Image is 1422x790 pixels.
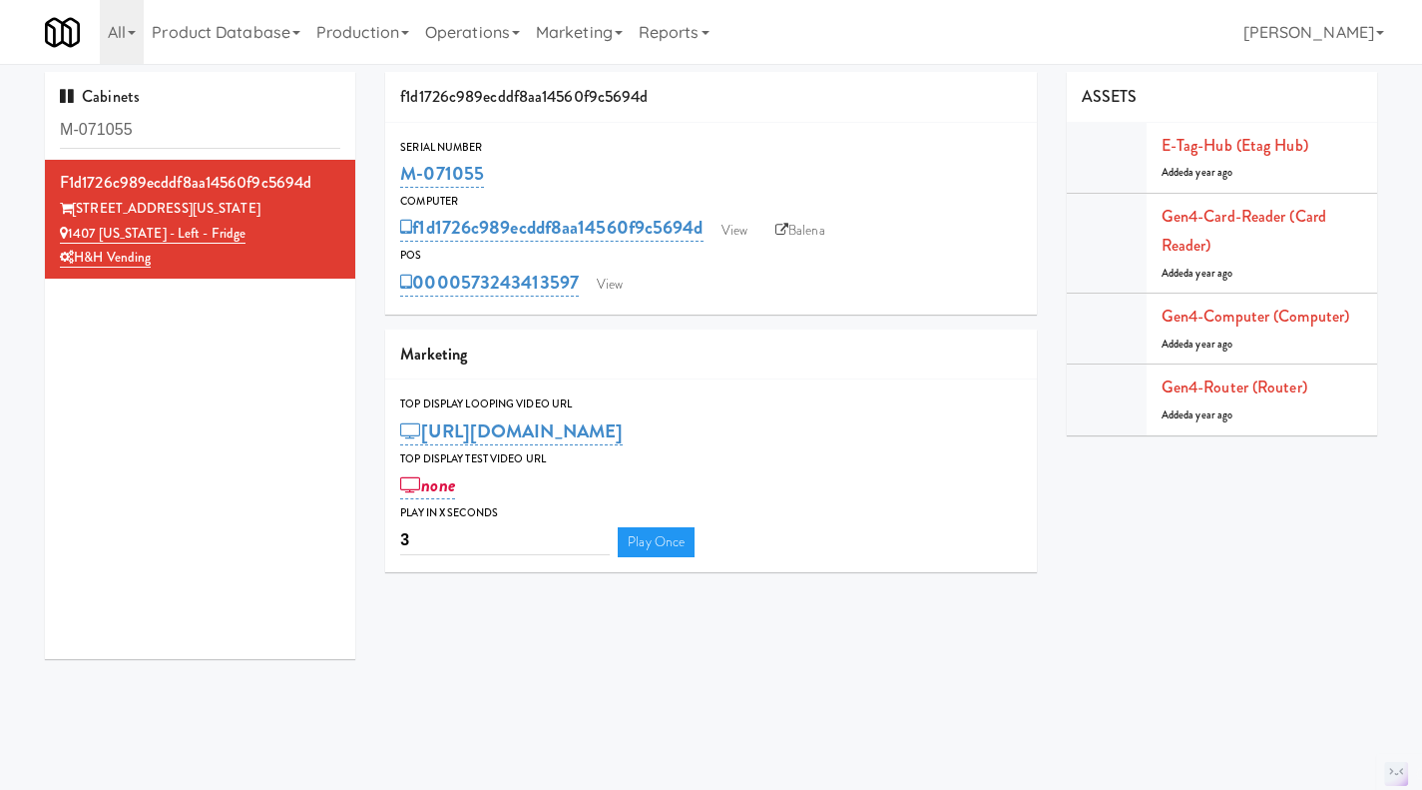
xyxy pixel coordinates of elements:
a: 1407 [US_STATE] - Left - Fridge [60,224,245,244]
a: View [587,270,633,300]
div: Top Display Looping Video Url [400,395,1022,414]
a: f1d1726c989ecddf8aa14560f9c5694d [400,214,703,242]
span: a year ago [1188,337,1232,352]
a: M-071055 [400,160,484,188]
div: [STREET_ADDRESS][US_STATE] [60,197,340,222]
img: Micromart [45,15,80,50]
li: f1d1726c989ecddf8aa14560f9c5694d[STREET_ADDRESS][US_STATE] 1407 [US_STATE] - Left - FridgeH&H Ven... [45,160,355,279]
a: none [400,471,455,499]
a: View [711,216,757,246]
span: ASSETS [1082,85,1138,108]
div: Serial Number [400,138,1022,158]
span: Marketing [400,343,467,366]
span: Added [1162,266,1233,281]
span: a year ago [1188,407,1232,422]
span: a year ago [1188,266,1232,281]
a: E-tag-hub (Etag Hub) [1162,134,1308,157]
a: H&H Vending [60,248,151,268]
a: Gen4-computer (Computer) [1162,305,1349,328]
span: Added [1162,407,1233,422]
a: Play Once [618,527,695,557]
div: Play in X seconds [400,503,1022,523]
span: Added [1162,337,1233,352]
a: 0000573243413597 [400,269,579,297]
a: Gen4-card-reader (Card Reader) [1162,205,1326,258]
div: POS [400,246,1022,266]
div: Computer [400,192,1022,212]
div: f1d1726c989ecddf8aa14560f9c5694d [385,72,1037,123]
a: Gen4-router (Router) [1162,376,1307,398]
span: a year ago [1188,165,1232,180]
span: Cabinets [60,85,140,108]
a: Balena [765,216,835,246]
span: Added [1162,165,1233,180]
input: Search cabinets [60,112,340,149]
a: [URL][DOMAIN_NAME] [400,417,623,445]
div: f1d1726c989ecddf8aa14560f9c5694d [60,168,340,198]
div: Top Display Test Video Url [400,449,1022,469]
